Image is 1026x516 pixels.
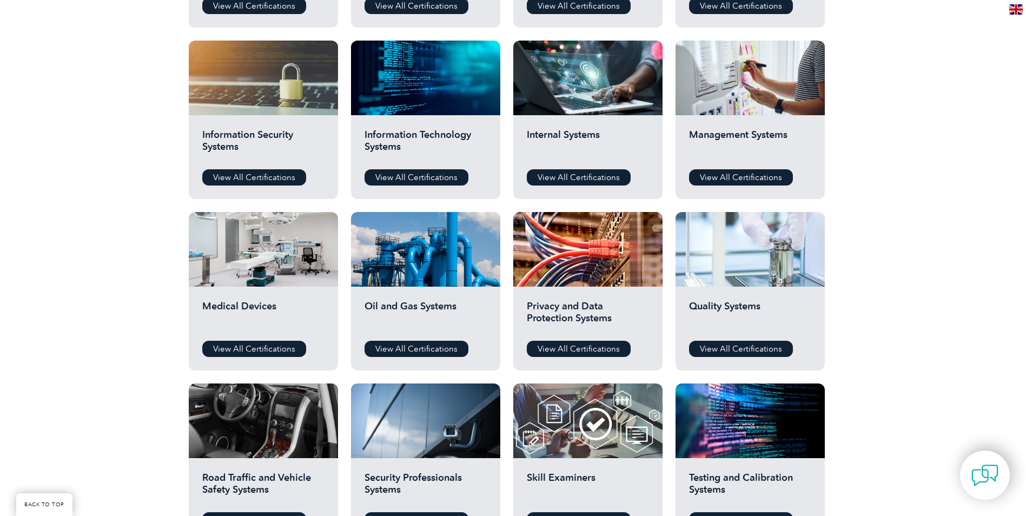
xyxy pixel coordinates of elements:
[689,169,793,186] a: View All Certifications
[365,129,487,161] h2: Information Technology Systems
[202,341,306,357] a: View All Certifications
[365,169,468,186] a: View All Certifications
[202,472,325,504] h2: Road Traffic and Vehicle Safety Systems
[365,300,487,333] h2: Oil and Gas Systems
[689,300,811,333] h2: Quality Systems
[527,129,649,161] h2: Internal Systems
[202,169,306,186] a: View All Certifications
[1009,4,1023,15] img: en
[527,472,649,504] h2: Skill Examiners
[689,129,811,161] h2: Management Systems
[527,341,631,357] a: View All Certifications
[365,472,487,504] h2: Security Professionals Systems
[202,129,325,161] h2: Information Security Systems
[365,341,468,357] a: View All Certifications
[689,472,811,504] h2: Testing and Calibration Systems
[689,341,793,357] a: View All Certifications
[16,493,72,516] a: BACK TO TOP
[527,169,631,186] a: View All Certifications
[971,462,998,489] img: contact-chat.png
[202,300,325,333] h2: Medical Devices
[527,300,649,333] h2: Privacy and Data Protection Systems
